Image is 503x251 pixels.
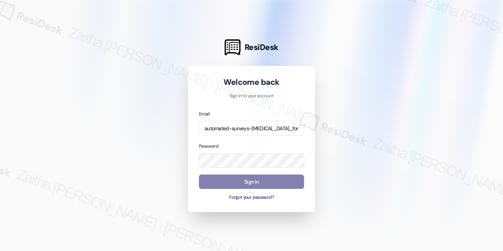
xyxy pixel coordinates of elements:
p: Sign in to your account [199,93,304,100]
h1: Welcome back [199,77,304,87]
button: Forgot your password? [199,194,304,201]
img: ResiDesk Logo [225,39,241,55]
input: name@example.com [199,121,304,136]
button: Sign In [199,175,304,189]
label: Email [199,111,210,117]
span: ResiDesk [245,42,278,53]
label: Password [199,143,218,149]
